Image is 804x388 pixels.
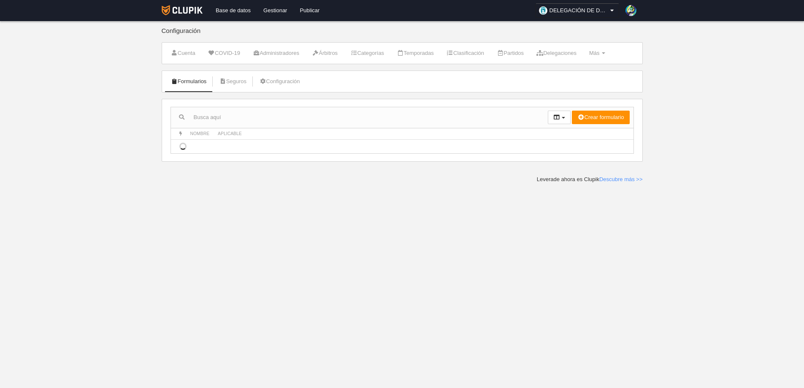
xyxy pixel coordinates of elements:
[218,131,242,136] span: Aplicable
[254,75,304,88] a: Configuración
[585,47,610,60] a: Más
[539,6,547,15] img: OaW5YbJxXZzo.30x30.jpg
[537,176,643,183] div: Leverade ahora es Clupik
[346,47,389,60] a: Categorías
[162,27,643,42] div: Configuración
[532,47,581,60] a: Delegaciones
[599,176,643,182] a: Descubre más >>
[162,5,203,15] img: Clupik
[442,47,489,60] a: Clasificación
[589,50,600,56] span: Más
[166,47,200,60] a: Cuenta
[572,111,629,124] button: Crear formulario
[166,75,211,88] a: Formularios
[307,47,342,60] a: Árbitros
[248,47,304,60] a: Administradores
[171,111,548,124] input: Busca aquí
[190,131,210,136] span: Nombre
[214,75,251,88] a: Seguros
[392,47,439,60] a: Temporadas
[550,6,609,15] span: DELEGACIÓN DE DEPORTES AYUNTAMIENTO DE [GEOGRAPHIC_DATA]
[625,5,636,16] img: 78ZWLbJKXIvUIDVCcvBskCy1.30x30.jpg
[536,3,619,18] a: DELEGACIÓN DE DEPORTES AYUNTAMIENTO DE [GEOGRAPHIC_DATA]
[492,47,528,60] a: Partidos
[203,47,245,60] a: COVID-19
